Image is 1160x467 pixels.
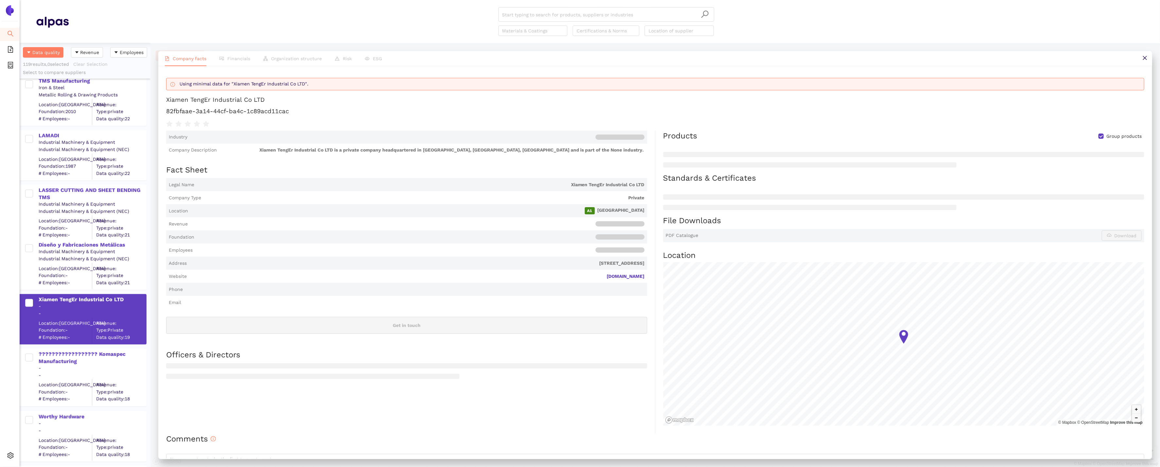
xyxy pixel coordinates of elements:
[39,84,146,91] div: Iron & Steel
[204,195,645,201] span: Private
[169,234,194,241] span: Foundation
[39,320,92,326] div: Location: [GEOGRAPHIC_DATA]
[180,81,1141,87] div: Using minimal data for "Xiamen TengEr Industrial Co LTD".
[39,279,92,286] span: # Employees: -
[184,121,191,127] span: star
[96,396,146,402] span: Data quality: 18
[96,382,146,388] div: Revenue:
[96,163,146,170] span: Type: private
[227,56,250,61] span: Financials
[39,396,92,402] span: # Employees: -
[26,50,31,55] span: caret-down
[96,156,146,162] div: Revenue:
[96,225,146,231] span: Type: private
[96,232,146,238] span: Data quality: 21
[96,265,146,272] div: Revenue:
[96,334,146,340] span: Data quality: 19
[189,260,645,267] span: [STREET_ADDRESS]
[96,451,146,458] span: Data quality: 18
[169,260,187,267] span: Address
[169,134,187,140] span: Industry
[271,56,322,61] span: Organization structure
[211,436,216,441] span: info-circle
[96,327,146,333] span: Type: Private
[7,450,14,463] span: setting
[173,56,206,61] span: Company facts
[373,56,382,61] span: ESG
[39,272,92,279] span: Foundation: -
[96,108,146,115] span: Type: private
[80,49,99,56] span: Revenue
[169,182,194,188] span: Legal Name
[165,56,169,61] span: file-text
[39,132,146,139] div: LAMADI
[39,334,92,340] span: # Employees: -
[96,444,146,451] span: Type: private
[39,115,92,122] span: # Employees: -
[96,279,146,286] span: Data quality: 21
[197,182,645,188] span: Xiamen TengEr Industrial Co LTD
[39,427,146,434] div: -
[169,273,187,280] span: Website
[7,60,14,73] span: container
[663,215,1144,226] h2: File Downloads
[663,262,1144,426] canvas: Map
[39,303,146,310] div: -
[96,170,146,176] span: Data quality: 22
[96,388,146,395] span: Type: private
[665,416,694,424] a: Mapbox logo
[39,170,92,176] span: # Employees: -
[39,101,92,108] div: Location: [GEOGRAPHIC_DATA]
[343,56,352,61] span: Risk
[39,382,92,388] div: Location: [GEOGRAPHIC_DATA]
[365,56,370,61] span: eye
[39,388,92,395] span: Foundation: -
[36,14,69,30] img: Homepage
[166,350,647,361] h2: Officers & Directors
[120,49,144,56] span: Employees
[39,296,146,303] div: Xiamen TengEr Industrial Co LTD
[39,327,92,333] span: Foundation: -
[39,265,92,272] div: Location: [GEOGRAPHIC_DATA]
[170,82,175,87] span: info-circle
[39,139,146,146] div: Industrial Machinery & Equipment
[39,187,146,201] div: LASSER CUTTING AND SHEET BENDING TMS
[39,437,92,443] div: Location: [GEOGRAPHIC_DATA]
[39,92,146,98] div: Metallic Rolling & Drawing Products
[39,156,92,162] div: Location: [GEOGRAPHIC_DATA]
[71,47,103,58] button: caret-downRevenue
[39,248,146,255] div: Industrial Machinery & Equipment
[219,147,645,153] span: Xiamen TengEr Industrial Co LTD is a private company headquartered in [GEOGRAPHIC_DATA], [GEOGRAP...
[39,218,92,224] div: Location: [GEOGRAPHIC_DATA]
[23,62,69,67] span: 119 results, 0 selected
[194,121,200,127] span: star
[39,256,146,262] div: Industrial Machinery & Equipment (NEC)
[175,121,182,127] span: star
[169,286,183,293] span: Phone
[169,147,217,153] span: Company Description
[39,208,146,214] div: Industrial Machinery & Equipment (NEC)
[1132,405,1141,414] button: Zoom in
[169,195,201,201] span: Company Type
[73,59,112,69] button: Clear Selection
[169,208,188,214] span: Location
[191,207,645,214] span: [GEOGRAPHIC_DATA]
[96,101,146,108] div: Revenue:
[663,173,1144,184] h2: Standards & Certificates
[169,221,188,227] span: Revenue
[96,437,146,443] div: Revenue:
[169,299,181,306] span: Email
[39,241,146,248] div: Diseño y Fabricaciones Metálicas
[1132,414,1141,422] button: Zoom out
[110,47,147,58] button: caret-downEmployees
[39,225,92,231] span: Foundation: -
[39,420,146,427] div: -
[96,115,146,122] span: Data quality: 22
[1104,133,1144,140] span: Group products
[96,320,146,326] div: Revenue:
[75,50,79,55] span: caret-down
[263,56,268,61] span: apartment
[39,108,92,115] span: Foundation: 2010
[96,272,146,279] span: Type: private
[39,232,92,238] span: # Employees: -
